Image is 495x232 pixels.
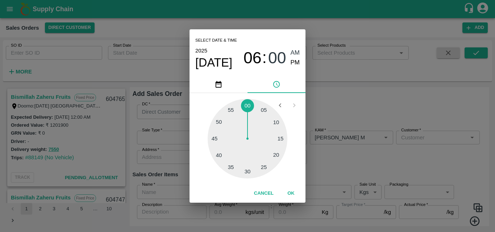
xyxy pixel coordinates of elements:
[273,98,287,112] button: Open previous view
[251,187,276,200] button: Cancel
[195,35,237,46] span: Select date & time
[247,76,305,93] button: pick time
[190,76,247,93] button: pick date
[279,187,303,200] button: OK
[262,48,267,67] span: :
[268,48,286,67] button: 00
[195,55,232,70] button: [DATE]
[244,48,262,67] button: 06
[195,46,207,55] button: 2025
[268,48,286,67] span: 00
[244,48,262,67] span: 06
[291,58,300,68] button: PM
[291,48,300,58] button: AM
